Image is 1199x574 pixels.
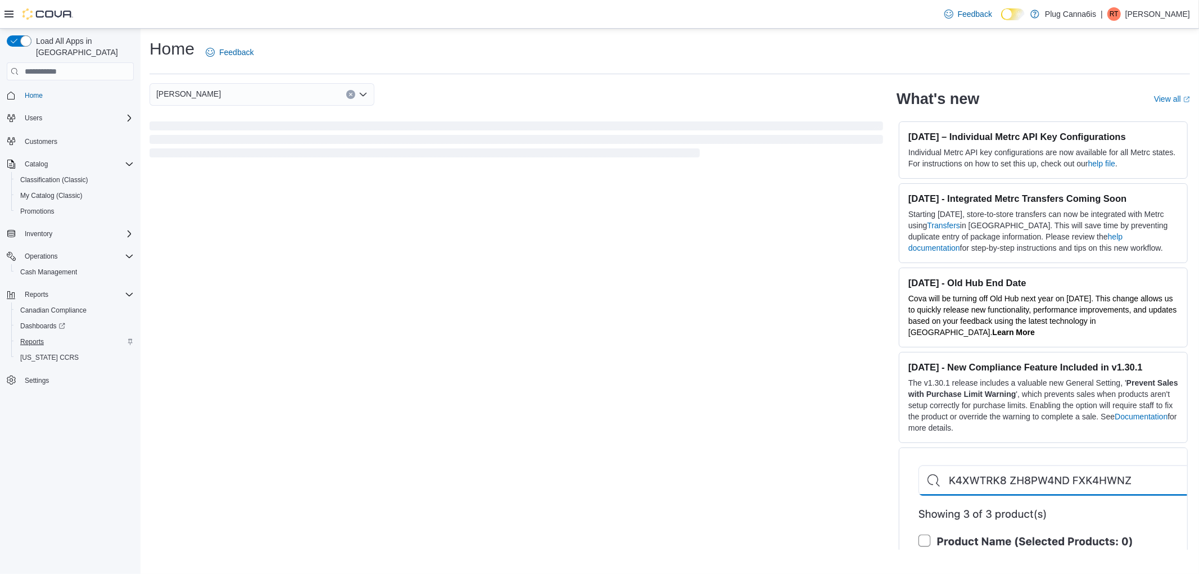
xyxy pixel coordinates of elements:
a: Learn More [993,328,1035,337]
h1: Home [150,38,194,60]
h3: [DATE] - New Compliance Feature Included in v1.30.1 [908,361,1178,373]
span: [US_STATE] CCRS [20,353,79,362]
button: My Catalog (Classic) [11,188,138,204]
a: help file [1088,159,1115,168]
span: Home [20,88,134,102]
span: Promotions [20,207,55,216]
span: Feedback [958,8,992,20]
button: Promotions [11,204,138,219]
a: Promotions [16,205,59,218]
span: Settings [20,373,134,387]
a: Reports [16,335,48,349]
span: Dashboards [20,322,65,331]
button: Reports [20,288,53,301]
button: Users [2,110,138,126]
a: View allExternal link [1154,94,1190,103]
img: Cova [22,8,73,20]
span: Dark Mode [1001,20,1002,21]
span: Loading [150,124,883,160]
button: Inventory [2,226,138,242]
a: Settings [20,374,53,387]
button: Users [20,111,47,125]
button: [US_STATE] CCRS [11,350,138,365]
span: Cash Management [16,265,134,279]
span: Reports [25,290,48,299]
span: Classification (Classic) [16,173,134,187]
span: [PERSON_NAME] [156,87,221,101]
span: Reports [20,288,134,301]
span: Canadian Compliance [16,304,134,317]
svg: External link [1183,96,1190,103]
button: Classification (Classic) [11,172,138,188]
a: Feedback [940,3,997,25]
button: Operations [20,250,62,263]
a: Canadian Compliance [16,304,91,317]
button: Cash Management [11,264,138,280]
button: Operations [2,248,138,264]
a: Classification (Classic) [16,173,93,187]
p: The v1.30.1 release includes a valuable new General Setting, ' ', which prevents sales when produ... [908,377,1178,433]
button: Clear input [346,90,355,99]
span: Load All Apps in [GEOGRAPHIC_DATA] [31,35,134,58]
a: Cash Management [16,265,82,279]
p: [PERSON_NAME] [1125,7,1190,21]
a: Dashboards [11,318,138,334]
a: Transfers [927,221,960,230]
strong: Prevent Sales with Purchase Limit Warning [908,378,1178,399]
span: My Catalog (Classic) [20,191,83,200]
span: My Catalog (Classic) [16,189,134,202]
span: Operations [20,250,134,263]
p: Plug Canna6is [1045,7,1096,21]
a: Documentation [1115,412,1168,421]
span: Inventory [20,227,134,241]
a: [US_STATE] CCRS [16,351,83,364]
span: Cova will be turning off Old Hub next year on [DATE]. This change allows us to quickly release ne... [908,294,1177,337]
h3: [DATE] - Integrated Metrc Transfers Coming Soon [908,193,1178,204]
button: Settings [2,372,138,388]
button: Home [2,87,138,103]
button: Open list of options [359,90,368,99]
span: Reports [20,337,44,346]
input: Dark Mode [1001,8,1025,20]
span: Operations [25,252,58,261]
p: | [1101,7,1103,21]
p: Starting [DATE], store-to-store transfers can now be integrated with Metrc using in [GEOGRAPHIC_D... [908,209,1178,254]
span: Customers [20,134,134,148]
span: Cash Management [20,268,77,277]
p: Individual Metrc API key configurations are now available for all Metrc states. For instructions ... [908,147,1178,169]
button: Inventory [20,227,57,241]
span: Inventory [25,229,52,238]
h3: [DATE] – Individual Metrc API Key Configurations [908,131,1178,142]
div: Randy Tay [1107,7,1121,21]
button: Catalog [20,157,52,171]
button: Customers [2,133,138,149]
span: Classification (Classic) [20,175,88,184]
span: RT [1110,7,1119,21]
span: Users [20,111,134,125]
span: Dashboards [16,319,134,333]
button: Reports [2,287,138,302]
a: Customers [20,135,62,148]
span: Promotions [16,205,134,218]
span: Users [25,114,42,123]
span: Washington CCRS [16,351,134,364]
span: Feedback [219,47,254,58]
span: Customers [25,137,57,146]
a: Dashboards [16,319,70,333]
span: Canadian Compliance [20,306,87,315]
button: Reports [11,334,138,350]
a: Home [20,89,47,102]
span: Home [25,91,43,100]
a: My Catalog (Classic) [16,189,87,202]
a: Feedback [201,41,258,64]
button: Canadian Compliance [11,302,138,318]
span: Catalog [25,160,48,169]
span: Reports [16,335,134,349]
h2: What's new [897,90,979,108]
button: Catalog [2,156,138,172]
span: Settings [25,376,49,385]
span: Catalog [20,157,134,171]
h3: [DATE] - Old Hub End Date [908,277,1178,288]
nav: Complex example [7,83,134,418]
